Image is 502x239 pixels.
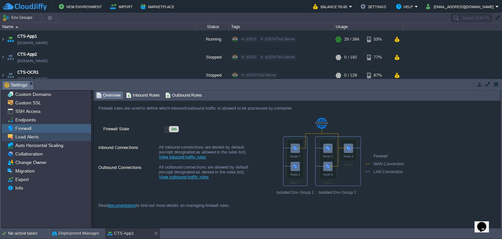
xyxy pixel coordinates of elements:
[159,155,206,159] a: View inbound traffic rules
[4,81,27,89] span: Settings
[2,3,47,11] img: CloudJiffy
[159,175,209,179] a: View outbound traffic rules
[17,51,37,58] a: CTS-App2
[15,26,18,28] img: AMDAwAAAACH5BAEAAAAALAAAAAABAAEAAAICRAEAOw==
[6,66,15,84] img: AMDAwAAAACH5BAEAAAAALAAAAAABAAEAAAICRAEAOw==
[8,228,49,239] div: No active tasks
[267,190,314,195] span: Isolated Env Group 1
[365,160,413,168] div: WAN Connection
[344,30,359,48] div: 29 / 384
[6,48,15,66] img: AMDAwAAAACH5BAEAAAAALAAAAAABAAEAAAICRAEAOw==
[141,3,176,10] button: Marketplace
[14,100,42,106] a: Custom SSL
[93,196,406,214] div: Read to find out more details on managing firewall rules.
[360,3,388,10] button: Settings
[246,73,276,77] span: izDOX/Test Server
[344,48,357,66] div: 0 / 192
[17,58,48,64] span: [DOMAIN_NAME]
[14,176,30,182] a: Export
[165,92,202,99] span: Outbound Rules
[98,144,158,156] label: Inbound Connections
[246,37,257,41] span: izDOX
[2,13,35,22] button: Env Groups
[14,159,48,165] a: Change Owner
[367,30,388,48] div: 53%
[14,151,44,157] a: Collaboration
[197,23,229,30] div: Status
[1,23,196,30] div: Name
[14,134,40,140] a: Load Alerts
[396,3,415,10] button: Help
[367,48,388,66] div: 77%
[229,23,333,30] div: Tags
[17,69,39,76] a: CTS-OCR1
[14,117,37,123] a: Endpoints
[367,66,388,84] div: 87%
[14,185,24,191] a: Info
[14,91,52,97] a: Custom Domains
[169,126,179,132] div: ON
[365,153,413,160] div: Firewall
[313,3,349,10] button: Balance ₹0.00
[159,164,257,183] div: All outbound connections are allowed by default (except designated as denied in the rules list).
[0,48,6,66] img: AMDAwAAAACH5BAEAAAAALAAAAAABAAEAAAICRAEAOw==
[196,48,229,66] div: Stopped
[126,92,160,99] span: Inbound Rules
[14,142,64,148] a: Auto Horizontal Scaling
[59,3,104,10] button: New Environment
[426,3,495,10] button: [EMAIL_ADDRESS][DOMAIN_NAME]
[17,33,37,40] a: CTS-App1
[344,66,357,84] div: 0 / 128
[52,230,99,237] button: Deployment Manager
[98,164,158,176] label: Outbound Connections
[6,30,15,48] img: AMDAwAAAACH5BAEAAAAALAAAAAABAAEAAAICRAEAOw==
[159,144,257,163] div: All inbound connections are denied by default (except designated as allowed in the rules list).
[0,66,6,84] img: AMDAwAAAACH5BAEAAAAALAAAAAABAAEAAAICRAEAOw==
[196,66,229,84] div: Stopped
[246,55,257,59] span: izDOX
[17,76,48,82] span: [DOMAIN_NAME]
[93,101,406,116] div: Firewall rules are used to define which inbound/outbound traffic is allowed to be processed by co...
[265,37,295,41] span: izDOX/Test Server
[196,30,229,48] div: Running
[314,190,356,195] span: Isolated Env Group 2
[265,55,295,59] span: izDOX/Test Server
[334,23,403,30] div: Usage
[96,92,121,99] span: Overview
[14,125,32,131] a: Firewall
[365,168,413,176] div: LAN Connection
[108,203,136,208] a: documentation
[14,108,42,114] a: SSH Access
[108,230,134,237] button: CTS-App1
[103,125,163,138] label: Firewall State
[0,30,6,48] img: AMDAwAAAACH5BAEAAAAALAAAAAABAAEAAAICRAEAOw==
[475,213,495,232] iframe: chat widget
[17,40,48,46] span: [DOMAIN_NAME]
[14,168,36,174] a: Migration
[110,3,135,10] button: Import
